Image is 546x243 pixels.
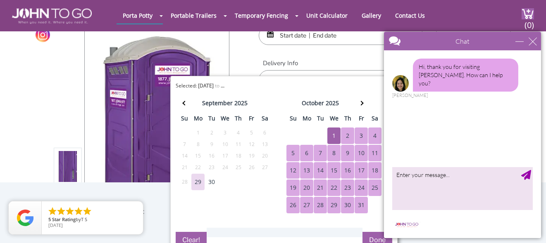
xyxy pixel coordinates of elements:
a: Porta Potty [117,7,159,24]
th: we [327,112,341,127]
div: 25 [368,179,381,196]
div: 6 [300,145,313,161]
a: Contact Us [389,7,431,24]
li:  [48,206,57,216]
div: 19 [286,179,300,196]
th: su [178,112,191,127]
img: cart a [522,8,534,19]
th: fr [245,112,258,127]
th: th [341,112,355,127]
span: Selected: [176,82,197,89]
div: 21 [178,163,191,172]
a: Temporary Fencing [229,7,294,24]
div: 24 [355,179,368,196]
div: 30 [341,197,354,213]
div: 2025 [234,97,248,109]
div: 12 [286,162,300,179]
div: 28 [314,197,327,213]
div: 24 [219,163,231,172]
div: 1 [327,127,341,144]
a: Instagram [36,28,50,42]
div: 4 [232,128,245,137]
div: 29 [327,197,341,213]
div: 14 [314,162,327,179]
div: 14 [178,151,191,160]
th: fr [355,112,368,127]
div: 30 [205,174,218,190]
div: 2 [205,128,218,137]
div: 1 [191,128,205,137]
div: 8 [191,140,205,149]
div: 5 [245,128,258,137]
a: Unit Calculator [300,7,354,24]
div: 27 [300,197,313,213]
span: (0) [525,13,534,31]
label: Delivery Info [259,59,511,68]
div: 26 [286,197,300,213]
div: 8 [327,145,341,161]
li:  [56,206,66,216]
div: 16 [341,162,354,179]
div: 23 [205,163,218,172]
div: 2025 [326,97,339,109]
span: by [48,217,136,223]
li:  [74,206,83,216]
div: 26 [245,163,258,172]
div: 9 [341,145,354,161]
span: [DATE] [48,222,63,228]
th: tu [314,112,327,127]
div: 29 [191,174,205,190]
div: 20 [258,151,271,160]
th: mo [191,112,205,127]
iframe: Live Chat Box [379,27,546,243]
img: JOHN to go [12,8,92,24]
div: 5 [286,145,300,161]
div: 20 [300,179,313,196]
div: 11 [232,140,245,149]
div: 12 [245,140,258,149]
div: 18 [232,151,245,160]
div: 10 [219,140,231,149]
span: 5 [48,216,51,222]
div: 11 [368,145,381,161]
div: 28 [178,177,191,186]
div: 9 [205,140,218,149]
img: Review Rating [17,210,33,226]
b: [DATE] [198,82,214,89]
li:  [82,206,92,216]
div: 6 [258,128,271,137]
div: 16 [205,151,218,160]
div: 18 [368,162,381,179]
div: Purple Porta Potty: JTG Construction Unit [27,208,148,218]
div: 15 [327,162,341,179]
div: 22 [327,179,341,196]
div: october [302,97,324,109]
th: su [286,112,300,127]
th: sa [368,112,382,127]
th: tu [205,112,219,127]
span: to [215,82,219,89]
div: 25 [232,163,245,172]
span: Star Rating [52,216,76,222]
div: 13 [258,140,271,149]
b: ... [221,82,224,89]
li:  [65,206,75,216]
input: Start date | End date [259,26,423,45]
div: 7 [314,145,327,161]
div: 17 [355,162,368,179]
div: 22 [191,163,205,172]
th: mo [300,112,314,127]
th: sa [258,112,272,127]
th: we [219,112,232,127]
div: 7 [178,140,191,149]
div: 15 [191,151,205,160]
div: 2 [341,127,354,144]
div: 27 [258,163,271,172]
